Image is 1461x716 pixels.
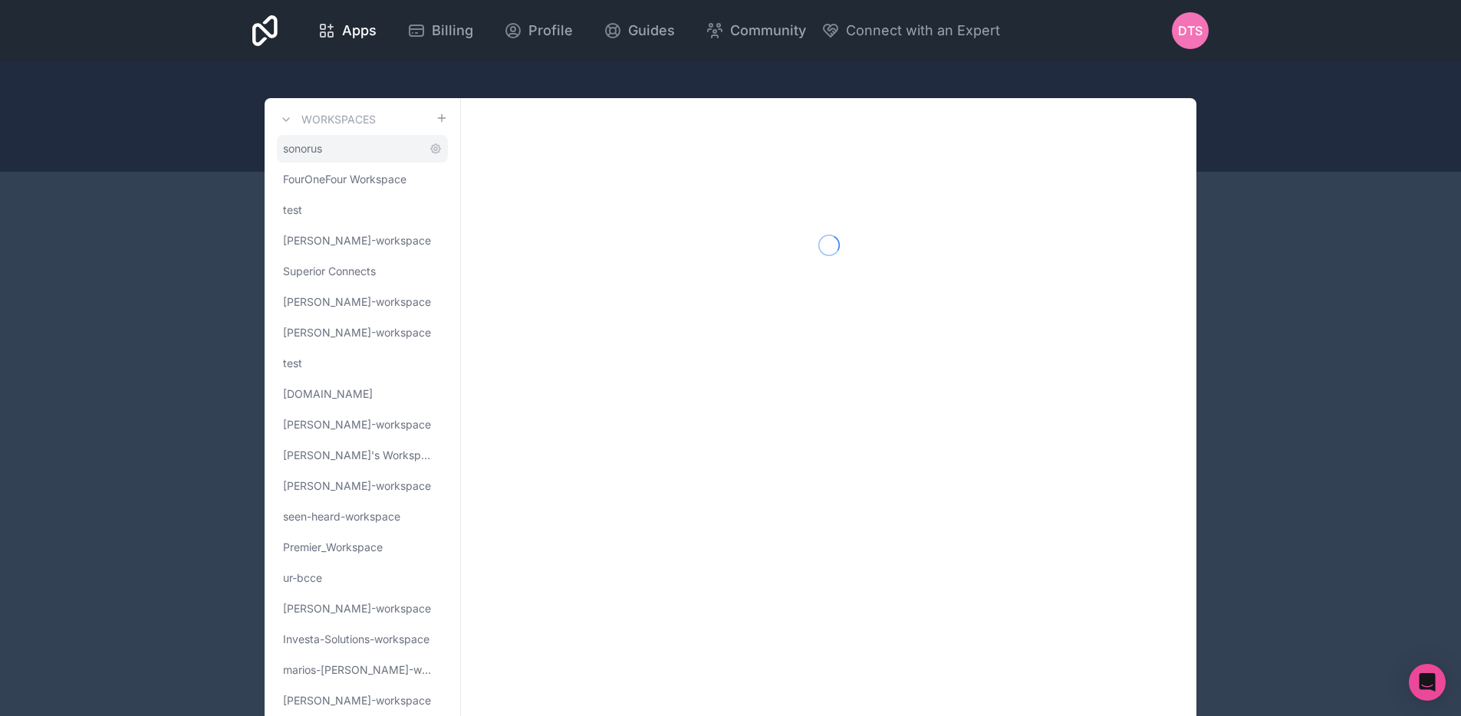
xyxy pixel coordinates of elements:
[277,110,376,129] a: Workspaces
[277,350,448,377] a: test
[821,20,1000,41] button: Connect with an Expert
[283,233,431,248] span: [PERSON_NAME]-workspace
[277,196,448,224] a: test
[277,564,448,592] a: ur-bcce
[283,662,436,678] span: marios-[PERSON_NAME]-workspace
[283,356,302,371] span: test
[528,20,573,41] span: Profile
[305,14,389,48] a: Apps
[277,442,448,469] a: [PERSON_NAME]'s Workspace
[628,20,675,41] span: Guides
[693,14,818,48] a: Community
[277,656,448,684] a: marios-[PERSON_NAME]-workspace
[283,448,436,463] span: [PERSON_NAME]'s Workspace
[730,20,806,41] span: Community
[277,166,448,193] a: FourOneFour Workspace
[283,570,322,586] span: ur-bcce
[283,141,322,156] span: sonorus
[846,20,1000,41] span: Connect with an Expert
[283,509,400,524] span: seen-heard-workspace
[277,503,448,530] a: seen-heard-workspace
[277,626,448,653] a: Investa-Solutions-workspace
[277,258,448,285] a: Superior Connects
[432,20,473,41] span: Billing
[283,264,376,279] span: Superior Connects
[283,540,383,555] span: Premier_Workspace
[283,325,431,340] span: [PERSON_NAME]-workspace
[277,380,448,408] a: [DOMAIN_NAME]
[277,227,448,255] a: [PERSON_NAME]-workspace
[283,202,302,218] span: test
[283,601,431,616] span: [PERSON_NAME]-workspace
[395,14,485,48] a: Billing
[591,14,687,48] a: Guides
[492,14,585,48] a: Profile
[277,595,448,622] a: [PERSON_NAME]-workspace
[283,386,373,402] span: [DOMAIN_NAME]
[283,478,431,494] span: [PERSON_NAME]-workspace
[277,411,448,438] a: [PERSON_NAME]-workspace
[283,172,406,187] span: FourOneFour Workspace
[301,112,376,127] h3: Workspaces
[277,534,448,561] a: Premier_Workspace
[277,135,448,163] a: sonorus
[277,319,448,347] a: [PERSON_NAME]-workspace
[1409,664,1446,701] div: Open Intercom Messenger
[283,417,431,432] span: [PERSON_NAME]-workspace
[283,693,431,708] span: [PERSON_NAME]-workspace
[277,687,448,714] a: [PERSON_NAME]-workspace
[1178,21,1203,40] span: DTS
[283,632,429,647] span: Investa-Solutions-workspace
[277,288,448,316] a: [PERSON_NAME]-workspace
[283,294,431,310] span: [PERSON_NAME]-workspace
[342,20,377,41] span: Apps
[277,472,448,500] a: [PERSON_NAME]-workspace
